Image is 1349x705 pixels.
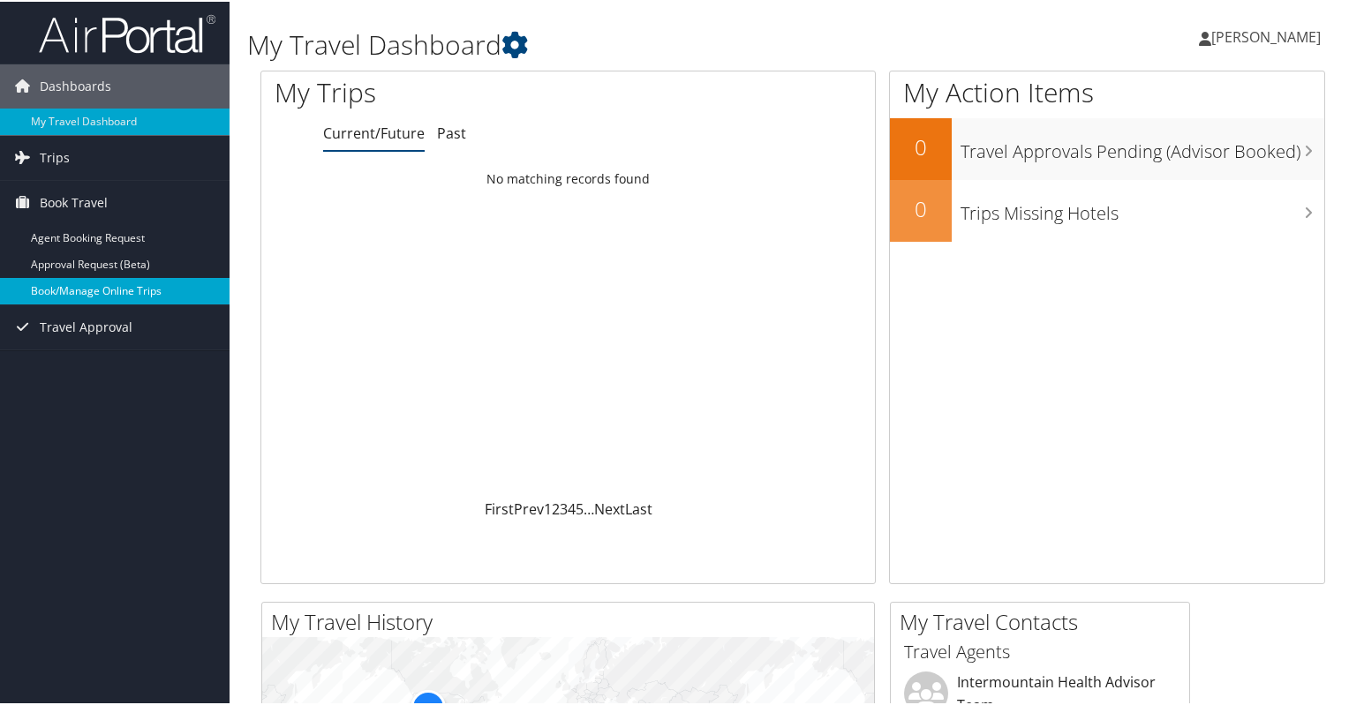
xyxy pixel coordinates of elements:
span: Book Travel [40,179,108,223]
a: 1 [544,498,552,517]
span: [PERSON_NAME] [1211,26,1321,45]
h2: 0 [890,192,952,222]
h3: Travel Approvals Pending (Advisor Booked) [961,129,1324,162]
a: Next [594,498,625,517]
h2: 0 [890,131,952,161]
a: 4 [568,498,576,517]
h2: My Travel History [271,605,874,635]
a: Current/Future [323,122,425,141]
a: 0Travel Approvals Pending (Advisor Booked) [890,116,1324,178]
a: [PERSON_NAME] [1199,9,1338,62]
a: Past [437,122,466,141]
a: 2 [552,498,560,517]
h1: My Trips [275,72,607,109]
a: 0Trips Missing Hotels [890,178,1324,240]
span: Dashboards [40,63,111,107]
a: Prev [514,498,544,517]
h3: Trips Missing Hotels [961,191,1324,224]
span: Trips [40,134,70,178]
a: First [485,498,514,517]
td: No matching records found [261,161,875,193]
h2: My Travel Contacts [900,605,1189,635]
h1: My Travel Dashboard [247,25,975,62]
span: Travel Approval [40,304,132,348]
a: 5 [576,498,584,517]
span: … [584,498,594,517]
img: airportal-logo.png [39,11,215,53]
a: 3 [560,498,568,517]
h3: Travel Agents [904,638,1176,663]
a: Last [625,498,652,517]
h1: My Action Items [890,72,1324,109]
